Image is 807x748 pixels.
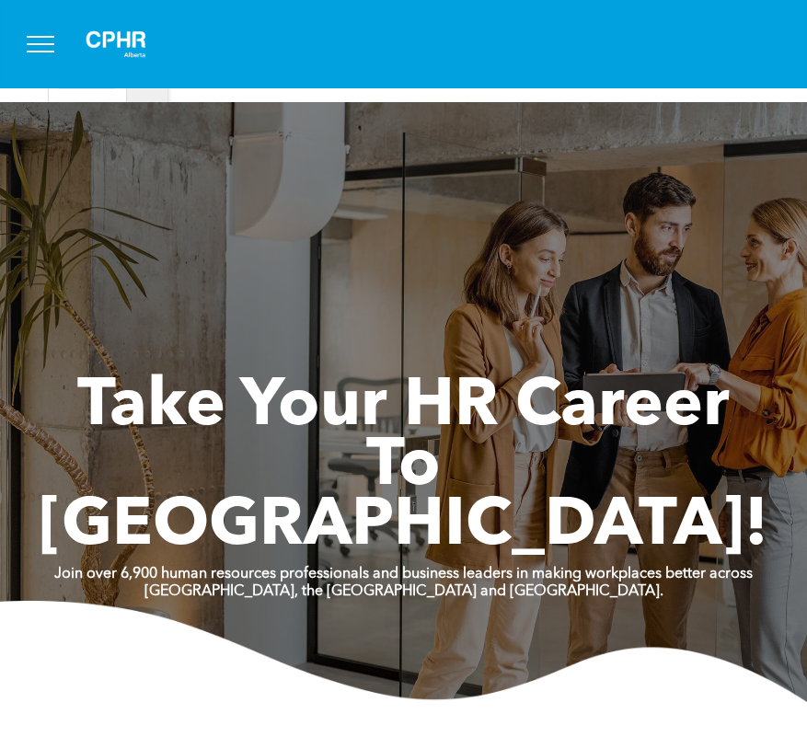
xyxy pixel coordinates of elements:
[77,374,730,441] span: Take Your HR Career
[39,434,768,560] span: To [GEOGRAPHIC_DATA]!
[17,20,64,68] button: menu
[54,567,753,581] strong: Join over 6,900 human resources professionals and business leaders in making workplaces better ac...
[144,584,663,599] strong: [GEOGRAPHIC_DATA], the [GEOGRAPHIC_DATA] and [GEOGRAPHIC_DATA].
[70,15,162,74] img: A white background with a few lines on it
